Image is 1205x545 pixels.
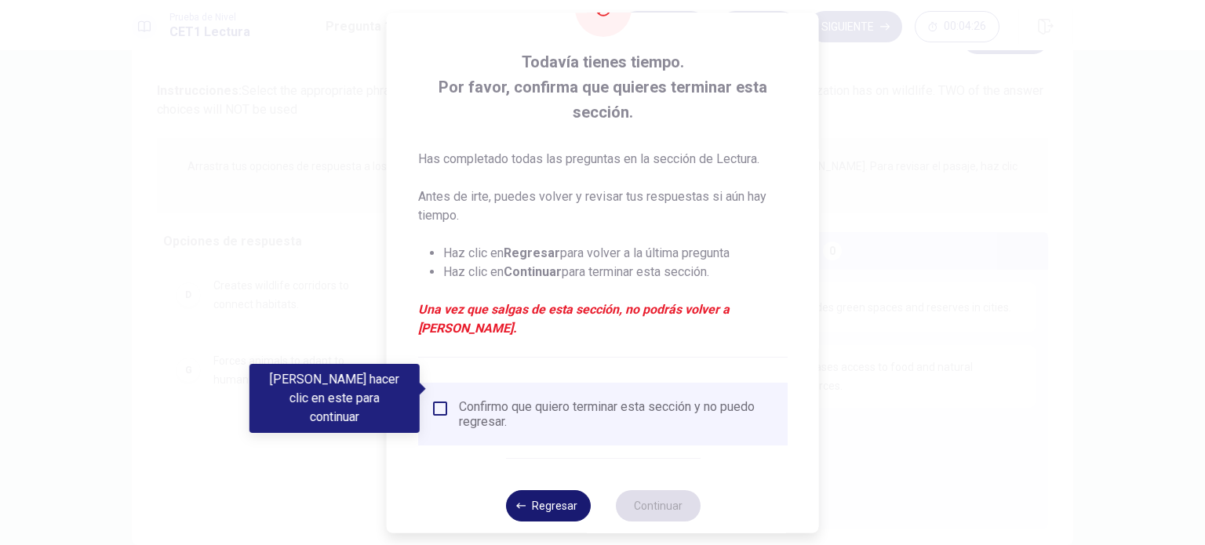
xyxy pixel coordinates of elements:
[615,490,700,521] button: Continuar
[431,399,450,418] span: Debes hacer clic en este para continuar
[249,364,420,433] div: [PERSON_NAME] hacer clic en este para continuar
[418,49,788,125] span: Todavía tienes tiempo. Por favor, confirma que quieres terminar esta sección.
[418,187,788,225] p: Antes de irte, puedes volver y revisar tus respuestas si aún hay tiempo.
[505,490,590,521] button: Regresar
[418,150,788,169] p: Has completado todas las preguntas en la sección de Lectura.
[443,244,788,263] li: Haz clic en para volver a la última pregunta
[418,300,788,338] em: Una vez que salgas de esta sección, no podrás volver a [PERSON_NAME].
[504,245,560,260] strong: Regresar
[504,264,562,279] strong: Continuar
[443,263,788,282] li: Haz clic en para terminar esta sección.
[459,399,775,429] div: Confirmo que quiero terminar esta sección y no puedo regresar.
